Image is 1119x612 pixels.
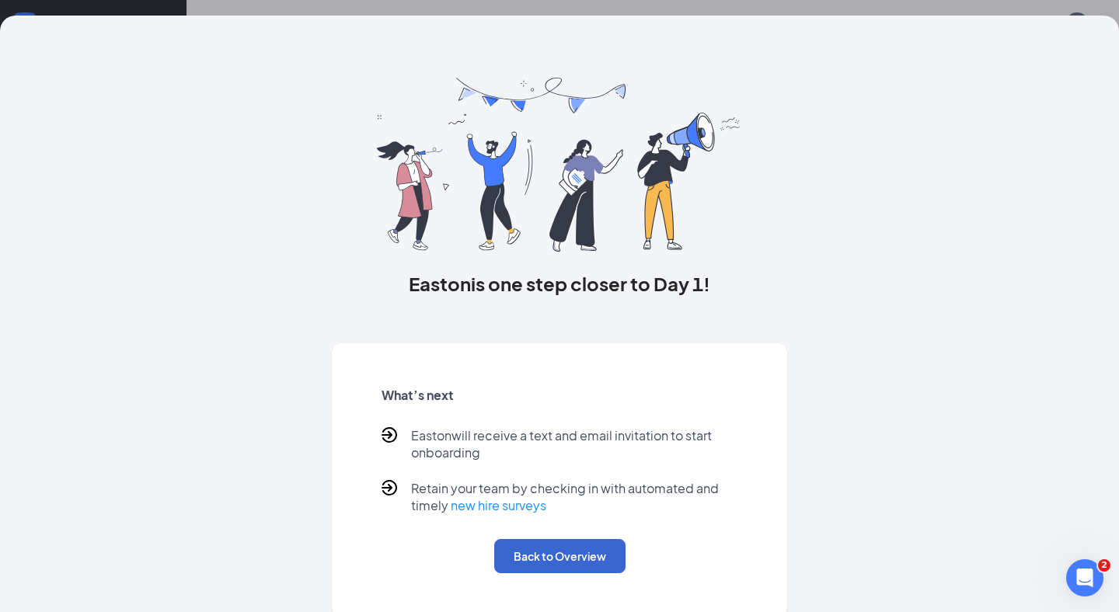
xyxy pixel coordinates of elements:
[1066,559,1103,596] iframe: Intercom live chat
[451,497,546,513] a: new hire surveys
[1098,559,1110,572] span: 2
[494,539,626,573] button: Back to Overview
[377,78,741,252] img: you are all set
[382,387,738,404] h5: What’s next
[411,427,738,461] p: Easton will receive a text and email invitation to start onboarding
[332,270,788,297] h3: Easton is one step closer to Day 1!
[411,480,738,514] p: Retain your team by checking in with automated and timely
